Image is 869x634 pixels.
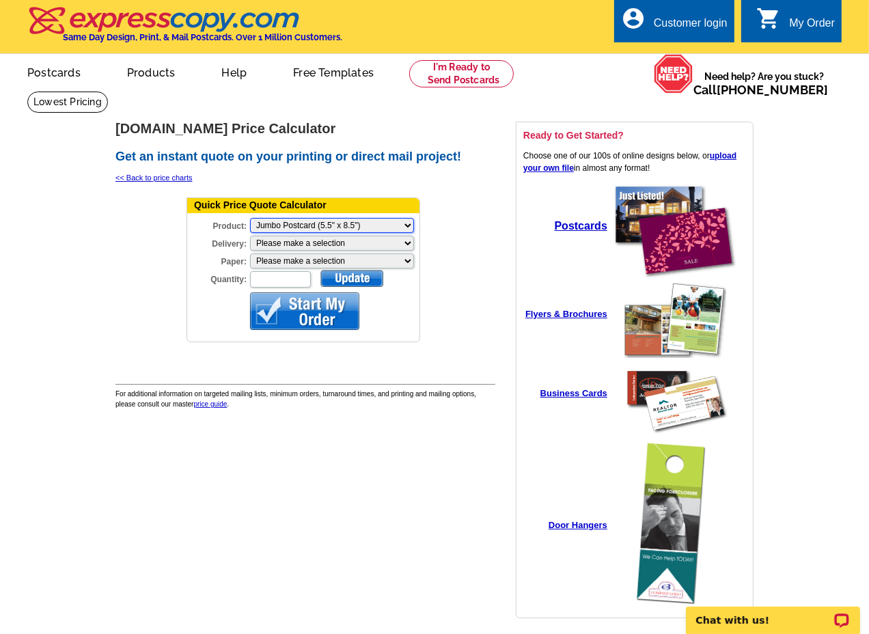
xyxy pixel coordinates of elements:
[27,16,342,42] a: Same Day Design, Print, & Mail Postcards. Over 1 Million Customers.
[621,15,728,32] a: account_circle Customer login
[271,55,396,87] a: Free Templates
[63,32,342,42] h4: Same Day Design, Print, & Mail Postcards. Over 1 Million Customers.
[187,234,249,250] label: Delivery:
[194,400,227,408] a: price guide
[789,17,835,36] div: My Order
[523,150,746,174] p: Choose one of our 100s of online designs below, or in almost any format!
[525,309,607,319] a: Flyers & Brochures
[617,431,733,441] a: create a business card online
[105,55,197,87] a: Products
[654,54,693,93] img: help
[540,388,607,398] strong: Business Cards
[540,389,607,398] a: Business Cards
[756,6,781,31] i: shopping_cart
[187,252,249,268] label: Paper:
[717,83,828,97] a: [PHONE_NUMBER]
[613,184,736,280] img: create a postcard
[187,270,249,286] label: Quantity:
[187,217,249,232] label: Product:
[5,55,102,87] a: Postcards
[654,17,728,36] div: Customer login
[555,220,607,232] strong: Postcards
[620,364,730,435] img: create a business card
[693,83,828,97] span: Call
[115,150,495,165] h2: Get an instant quote on your printing or direct mail project!
[523,129,746,141] h3: Ready to Get Started?
[187,198,419,213] div: Quick Price Quote Calculator
[635,441,714,609] img: create a door hanger
[199,55,268,87] a: Help
[523,151,736,173] a: upload your own file
[115,390,476,408] span: For additional information on targeted mailing lists, minimum orders, turnaround times, and print...
[525,309,607,319] strong: Flyers & Brochures
[677,591,869,634] iframe: LiveChat chat widget
[555,222,607,232] a: Postcards
[115,122,495,136] h1: [DOMAIN_NAME] Price Calculator
[610,273,740,282] a: create a postcard online
[620,350,730,360] a: create a flyer online
[624,283,726,358] img: create a flyer
[549,520,607,530] strong: Door Hangers
[693,70,835,97] span: Need help? Are you stuck?
[632,601,717,611] a: create a door hanger online
[115,174,193,182] a: << Back to price charts
[756,15,835,32] a: shopping_cart My Order
[549,521,607,530] a: Door Hangers
[621,6,646,31] i: account_circle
